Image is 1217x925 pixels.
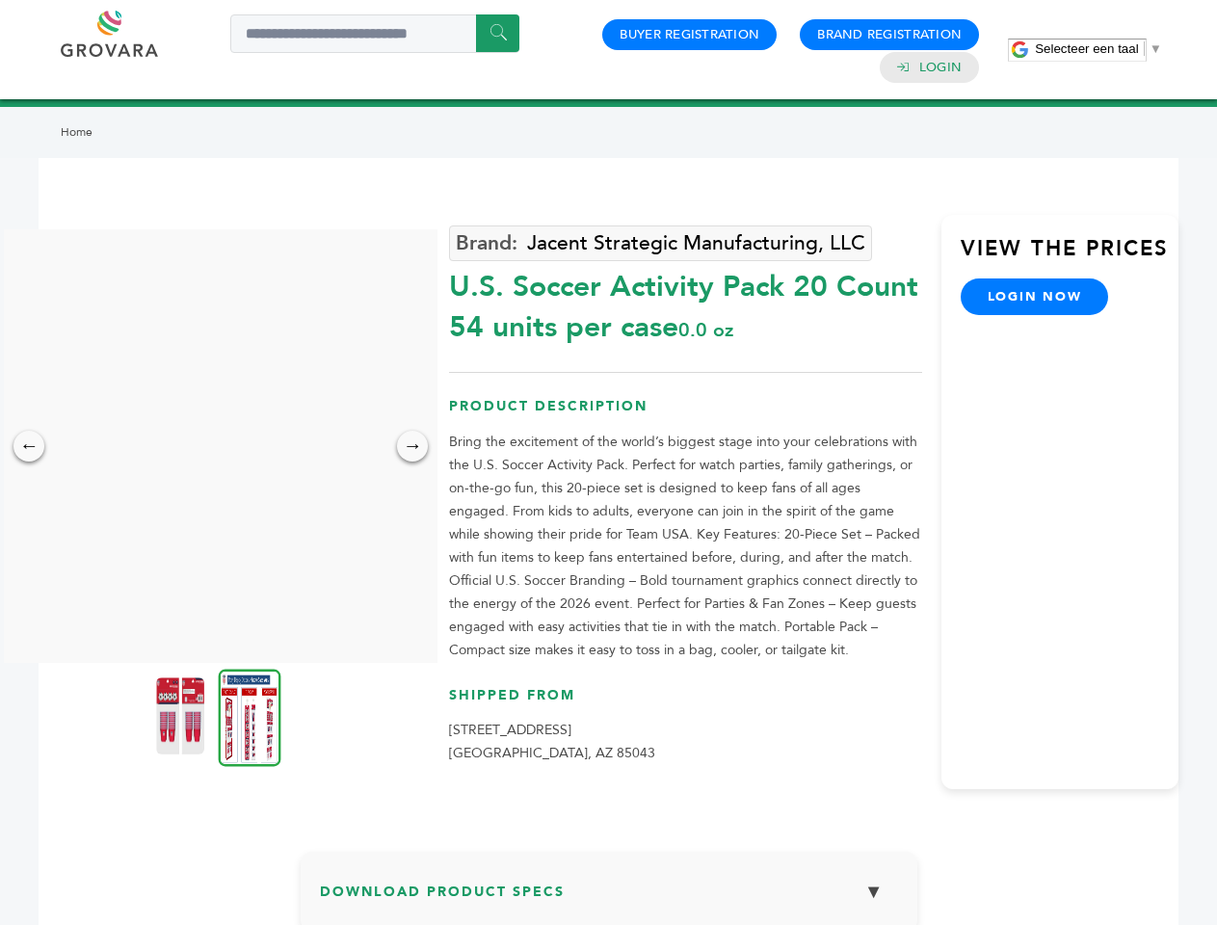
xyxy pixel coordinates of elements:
[1035,41,1138,56] span: Selecteer een taal
[397,431,428,462] div: →
[1150,41,1162,56] span: ▼
[449,397,922,431] h3: Product Description
[61,124,93,140] a: Home
[919,59,962,76] a: Login
[219,669,281,766] img: U.S. Soccer Activity Pack – 20 Count 54 units per case 0.0 oz
[230,14,519,53] input: Search a product or brand...
[1144,41,1145,56] span: ​
[156,677,204,754] img: U.S. Soccer Activity Pack – 20 Count 54 units per case 0.0 oz
[678,317,733,343] span: 0.0 oz
[850,871,898,912] button: ▼
[817,26,962,43] a: Brand Registration
[13,431,44,462] div: ←
[449,719,922,765] p: [STREET_ADDRESS] [GEOGRAPHIC_DATA], AZ 85043
[961,234,1178,278] h3: View the Prices
[449,431,922,662] p: Bring the excitement of the world’s biggest stage into your celebrations with the U.S. Soccer Act...
[620,26,759,43] a: Buyer Registration
[449,225,872,261] a: Jacent Strategic Manufacturing, LLC
[961,278,1109,315] a: login now
[449,686,922,720] h3: Shipped From
[1035,41,1162,56] a: Selecteer een taal​
[449,257,922,348] div: U.S. Soccer Activity Pack 20 Count 54 units per case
